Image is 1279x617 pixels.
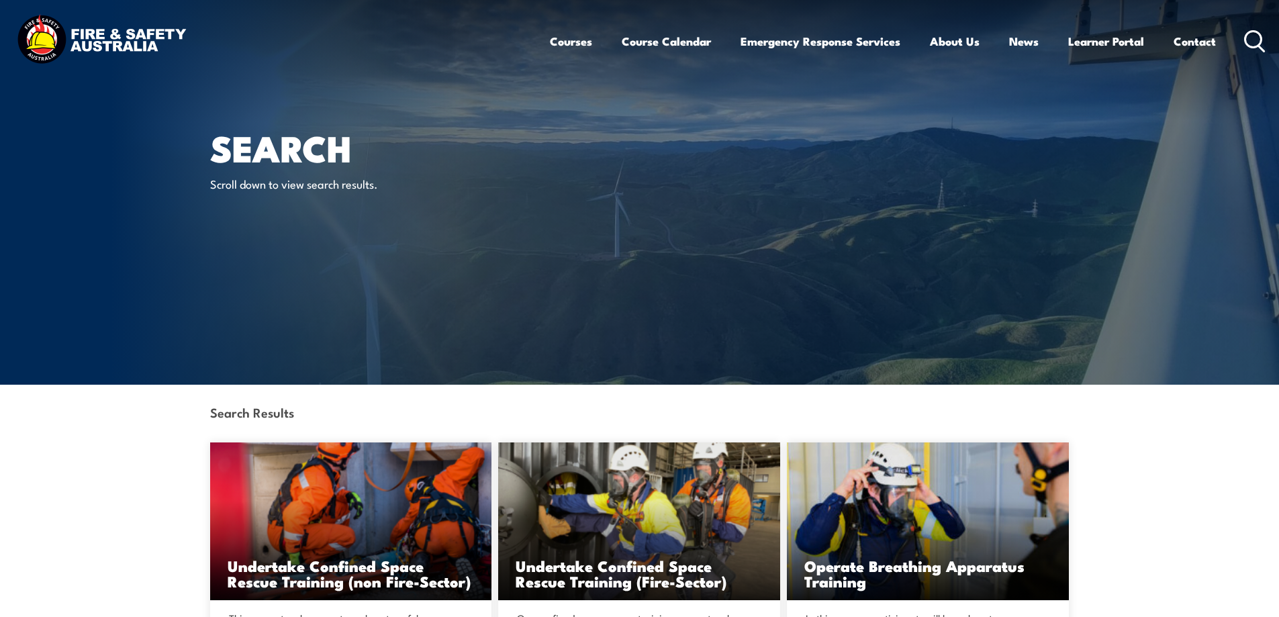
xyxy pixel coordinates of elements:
h3: Undertake Confined Space Rescue Training (non Fire-Sector) [228,558,475,589]
a: Operate Breathing Apparatus Training [787,442,1069,600]
a: Undertake Confined Space Rescue Training (non Fire-Sector) [210,442,492,600]
p: Scroll down to view search results. [210,176,455,191]
a: Course Calendar [622,23,711,59]
h1: Search [210,132,542,163]
h3: Operate Breathing Apparatus Training [804,558,1051,589]
a: Contact [1174,23,1216,59]
h3: Undertake Confined Space Rescue Training (Fire-Sector) [516,558,763,589]
a: Learner Portal [1068,23,1144,59]
img: Undertake Confined Space Rescue Training (non Fire-Sector) (2) [210,442,492,600]
img: Undertake Confined Space Rescue (Fire-Sector) TRAINING [498,442,780,600]
a: News [1009,23,1039,59]
img: Operate breathing apparatus-626 [787,442,1069,600]
a: Undertake Confined Space Rescue Training (Fire-Sector) [498,442,780,600]
a: Courses [550,23,592,59]
strong: Search Results [210,403,294,421]
a: Emergency Response Services [741,23,900,59]
a: About Us [930,23,980,59]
